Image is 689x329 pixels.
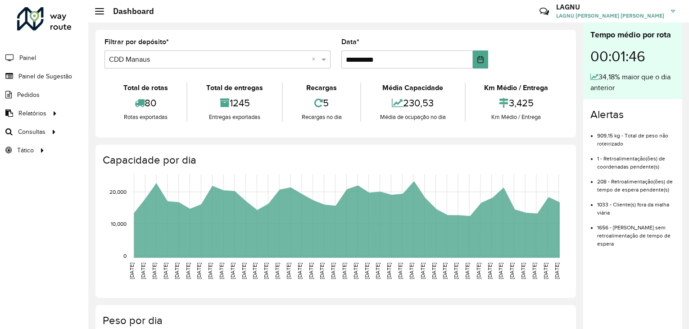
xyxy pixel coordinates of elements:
[330,263,336,279] text: [DATE]
[590,41,675,72] div: 00:01:46
[386,263,392,279] text: [DATE]
[531,263,537,279] text: [DATE]
[364,263,370,279] text: [DATE]
[190,113,279,122] div: Entregas exportadas
[18,72,72,81] span: Painel de Sugestão
[196,263,202,279] text: [DATE]
[468,82,565,93] div: Km Médio / Entrega
[163,263,168,279] text: [DATE]
[241,263,247,279] text: [DATE]
[520,263,526,279] text: [DATE]
[104,37,169,47] label: Filtrar por depósito
[468,113,565,122] div: Km Médio / Entrega
[341,263,347,279] text: [DATE]
[597,171,675,194] li: 208 - Retroalimentação(ões) de tempo de espera pendente(s)
[597,125,675,148] li: 909,15 kg - Total de peso não roteirizado
[556,3,664,11] h3: LAGNU
[473,50,488,69] button: Choose Date
[274,263,280,279] text: [DATE]
[207,263,213,279] text: [DATE]
[185,263,191,279] text: [DATE]
[375,263,381,279] text: [DATE]
[18,109,46,118] span: Relatórios
[312,54,319,65] span: Clear all
[420,263,426,279] text: [DATE]
[408,263,414,279] text: [DATE]
[18,127,45,137] span: Consultas
[285,113,358,122] div: Recargas no dia
[363,82,462,93] div: Média Capacidade
[17,90,40,100] span: Pedidos
[509,263,515,279] text: [DATE]
[285,82,358,93] div: Recargas
[476,263,481,279] text: [DATE]
[123,253,127,259] text: 0
[285,93,358,113] div: 5
[554,263,560,279] text: [DATE]
[590,72,675,93] div: 34,18% maior que o dia anterior
[17,146,34,155] span: Tático
[543,263,548,279] text: [DATE]
[535,2,554,21] a: Contato Rápido
[319,263,325,279] text: [DATE]
[297,263,303,279] text: [DATE]
[597,217,675,248] li: 1656 - [PERSON_NAME] sem retroalimentação de tempo de espera
[286,263,291,279] text: [DATE]
[103,154,567,167] h4: Capacidade por dia
[453,263,459,279] text: [DATE]
[468,93,565,113] div: 3,425
[431,263,437,279] text: [DATE]
[590,29,675,41] div: Tempo médio por rota
[498,263,503,279] text: [DATE]
[140,263,146,279] text: [DATE]
[104,6,154,16] h2: Dashboard
[107,93,184,113] div: 80
[464,263,470,279] text: [DATE]
[487,263,493,279] text: [DATE]
[363,93,462,113] div: 230,53
[174,263,180,279] text: [DATE]
[19,53,36,63] span: Painel
[308,263,314,279] text: [DATE]
[190,93,279,113] div: 1245
[341,37,359,47] label: Data
[109,189,127,195] text: 20,000
[111,221,127,227] text: 10,000
[442,263,448,279] text: [DATE]
[230,263,236,279] text: [DATE]
[190,82,279,93] div: Total de entregas
[218,263,224,279] text: [DATE]
[252,263,258,279] text: [DATE]
[363,113,462,122] div: Média de ocupação no dia
[597,148,675,171] li: 1 - Retroalimentação(ões) de coordenadas pendente(s)
[263,263,269,279] text: [DATE]
[103,314,567,327] h4: Peso por dia
[397,263,403,279] text: [DATE]
[107,113,184,122] div: Rotas exportadas
[353,263,358,279] text: [DATE]
[107,82,184,93] div: Total de rotas
[556,12,664,20] span: LAGNU [PERSON_NAME] [PERSON_NAME]
[590,108,675,121] h4: Alertas
[151,263,157,279] text: [DATE]
[597,194,675,217] li: 1033 - Cliente(s) fora da malha viária
[129,263,135,279] text: [DATE]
